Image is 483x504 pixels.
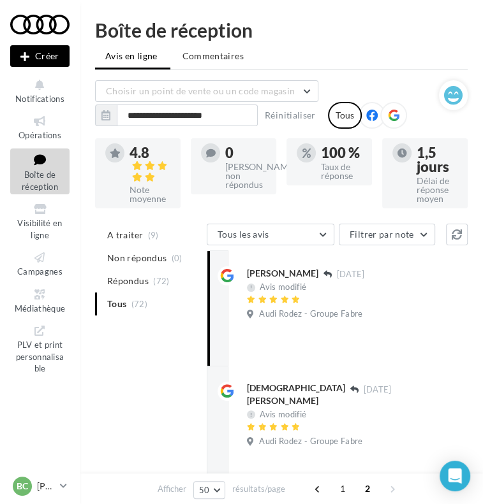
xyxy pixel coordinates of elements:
span: Visibilité en ligne [17,218,62,240]
button: Notifications [10,75,70,106]
div: Note moyenne [130,185,170,203]
div: Open Intercom Messenger [440,461,470,491]
span: (0) [172,253,182,263]
a: Visibilité en ligne [10,199,70,243]
span: Campagnes [17,266,63,277]
span: 2 [357,479,378,499]
span: A traiter [107,229,143,241]
div: 100 % [321,146,362,160]
span: (72) [153,276,169,286]
div: [PERSON_NAME] [247,267,318,280]
p: [PERSON_NAME] [37,480,55,493]
span: [DATE] [337,269,365,280]
span: 1 [332,479,353,499]
span: (9) [148,230,159,240]
div: 0 [225,146,266,160]
span: Opérations [19,130,61,140]
span: Notifications [15,94,64,104]
div: Tous [328,102,362,129]
span: Afficher [158,483,186,495]
div: Taux de réponse [321,162,362,180]
span: Audi Rodez - Groupe Fabre [259,436,362,447]
span: Avis modifié [260,409,306,419]
div: [DEMOGRAPHIC_DATA][PERSON_NAME] [247,382,345,407]
span: Choisir un point de vente ou un code magasin [106,85,295,96]
span: Répondus [107,275,149,287]
span: résultats/page [232,483,285,495]
a: Opérations [10,112,70,143]
span: Audi Rodez - Groupe Fabre [259,308,362,320]
div: Nouvelle campagne [10,45,70,67]
div: Boîte de réception [95,20,468,40]
a: Boîte de réception [10,148,70,195]
span: 50 [199,485,210,495]
span: PLV et print personnalisable [16,337,64,373]
span: Commentaires [182,50,244,62]
div: 1,5 jours [417,146,457,174]
button: Réinitialiser [260,108,321,123]
a: Médiathèque [10,285,70,316]
span: Boîte de réception [22,169,58,192]
button: Tous les avis [207,224,334,245]
span: [DATE] [364,384,392,396]
button: Choisir un point de vente ou un code magasin [95,80,318,102]
div: 4.8 [130,146,170,183]
button: Filtrer par note [339,224,435,245]
a: BC [PERSON_NAME] [10,474,70,498]
div: [PERSON_NAME] non répondus [225,162,266,189]
span: Non répondus [107,252,167,264]
a: PLV et print personnalisable [10,321,70,377]
span: Avis modifié [260,282,306,292]
span: Médiathèque [15,303,66,313]
div: Délai de réponse moyen [417,176,457,203]
button: 50 [193,481,226,499]
a: Campagnes [10,248,70,279]
span: Tous les avis [218,229,269,240]
span: BC [17,480,28,493]
button: Créer [10,45,70,67]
